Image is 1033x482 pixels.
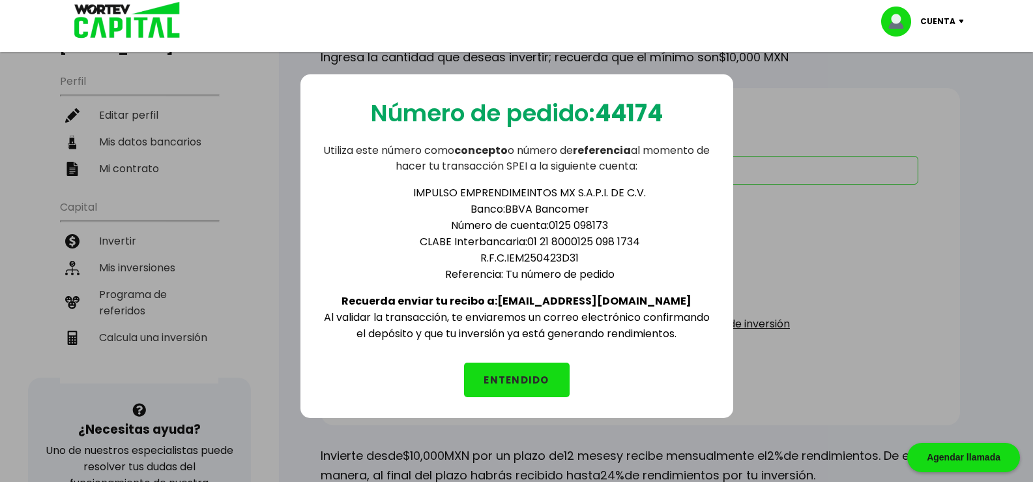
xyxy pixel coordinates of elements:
[920,12,955,31] p: Cuenta
[464,363,570,397] button: ENTENDIDO
[321,174,712,342] div: Al validar la transacción, te enviaremos un correo electrónico confirmando el depósito y que tu i...
[342,294,691,309] b: Recuerda enviar tu recibo a: [EMAIL_ADDRESS][DOMAIN_NAME]
[347,250,712,266] li: R.F.C. IEM250423D31
[347,266,712,282] li: Referencia: Tu número de pedido
[371,95,663,131] p: Número de pedido:
[881,7,920,37] img: profile-image
[955,20,973,23] img: icon-down
[595,97,663,130] b: 44174
[573,143,631,158] b: referencia
[907,443,1020,472] div: Agendar llamada
[347,233,712,250] li: CLABE Interbancaria: 01 21 8000125 098 1734
[347,201,712,217] li: Banco: BBVA Bancomer
[321,143,712,174] p: Utiliza este número como o número de al momento de hacer tu transacción SPEI a la siguiente cuenta:
[347,217,712,233] li: Número de cuenta: 0125 098173
[347,185,712,201] li: IMPULSO EMPRENDIMEINTOS MX S.A.P.I. DE C.V.
[454,143,508,158] b: concepto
